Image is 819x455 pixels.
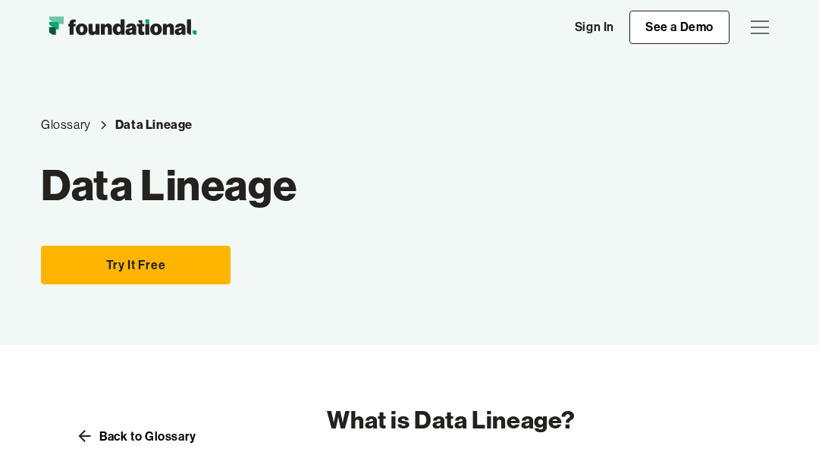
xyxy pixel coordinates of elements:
a: See a Demo [629,11,730,44]
div: menu [742,9,778,45]
h1: Data Lineage [41,168,297,202]
div: Try It Free [60,256,212,275]
a: Glossary [41,115,91,135]
a: Sign In [560,11,629,43]
a: home [41,12,204,42]
a: Back to Glossary [41,424,231,448]
a: Data Lineage [115,115,193,135]
a: Try It Free [41,246,231,285]
h2: What is Data Lineage? [327,406,778,435]
iframe: Chat Widget [743,382,819,455]
div: Back to Glossary [99,430,196,442]
img: Foundational Logo [41,12,204,42]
